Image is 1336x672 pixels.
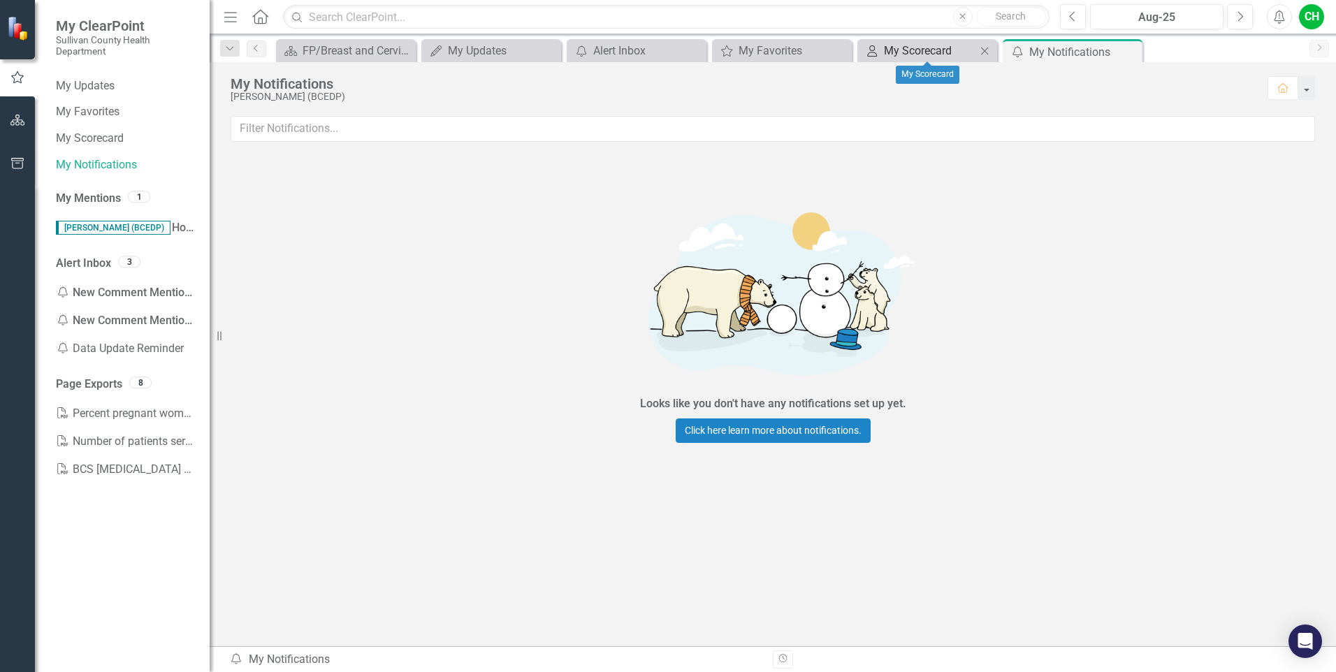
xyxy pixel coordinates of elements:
[56,335,196,363] div: Data Update Reminder
[56,279,196,307] div: New Comment Mention: BCS [MEDICAL_DATA] Screenings
[425,42,558,59] a: My Updates
[640,396,906,412] div: Looks like you don't have any notifications set up yet.
[56,377,122,393] a: Page Exports
[1095,9,1219,26] div: Aug-25
[56,131,196,147] a: My Scorecard
[303,42,412,59] div: FP/Breast and Cervical Welcome Page
[56,17,196,34] span: My ClearPoint
[716,42,848,59] a: My Favorites
[896,66,959,84] div: My Scorecard
[56,157,196,173] a: My Notifications
[884,42,976,59] div: My Scorecard
[283,5,1050,29] input: Search ClearPoint...
[56,307,196,335] div: New Comment Mention: BCS [MEDICAL_DATA] Screenings
[1288,624,1322,658] div: Open Intercom Messenger
[56,256,111,272] a: Alert Inbox
[1029,43,1139,61] div: My Notifications
[129,377,152,388] div: 8
[1090,4,1224,29] button: Aug-25
[861,42,976,59] a: My Scorecard
[56,400,196,428] a: Percent pregnant women test for RPR ([MEDICAL_DATA])
[118,256,140,268] div: 3
[56,34,196,57] small: Sullivan County Health Department
[7,16,31,41] img: ClearPoint Strategy
[128,191,150,203] div: 1
[231,76,1254,92] div: My Notifications
[593,42,703,59] div: Alert Inbox
[570,42,703,59] a: Alert Inbox
[448,42,558,59] div: My Updates
[56,78,196,94] a: My Updates
[279,42,412,59] a: FP/Breast and Cervical Welcome Page
[56,221,170,235] span: [PERSON_NAME] (BCEDP)
[976,7,1046,27] button: Search
[1299,4,1324,29] button: CH
[56,455,196,483] a: BCS [MEDICAL_DATA] Screenings
[676,418,871,443] a: Click here learn more about notifications.
[56,191,121,207] a: My Mentions
[231,92,1254,102] div: [PERSON_NAME] (BCEDP)
[996,10,1026,22] span: Search
[563,192,982,393] img: Getting started
[231,116,1315,142] input: Filter Notifications...
[56,221,254,234] span: How's this view?
[739,42,848,59] div: My Favorites
[229,652,762,668] div: My Notifications
[56,104,196,120] a: My Favorites
[56,428,196,455] a: Number of patients served in FP clinic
